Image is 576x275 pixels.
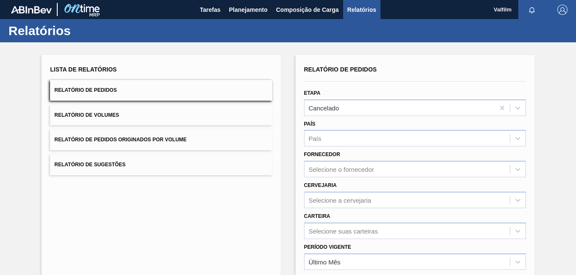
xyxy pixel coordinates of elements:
div: País [309,135,322,142]
img: Logout [557,5,568,15]
h1: Relatórios [8,26,159,36]
button: Notificações [518,4,545,16]
div: Último Mês [309,258,341,265]
label: Período Vigente [304,244,351,250]
span: Composição de Carga [276,5,339,15]
button: Relatório de Pedidos Originados por Volume [50,129,272,150]
span: Relatório de Pedidos [304,66,377,73]
span: Relatório de Pedidos [54,87,117,93]
span: Relatório de Sugestões [54,162,126,168]
span: Planejamento [229,5,268,15]
span: Lista de Relatórios [50,66,117,73]
label: Etapa [304,90,321,96]
div: Selecione suas carteiras [309,227,378,234]
span: Relatório de Volumes [54,112,119,118]
span: Tarefas [200,5,221,15]
div: Selecione a cervejaria [309,196,372,203]
img: TNhmsLtSVTkK8tSr43FrP2fwEKptu5GPRR3wAAAABJRU5ErkJggg== [11,6,52,14]
button: Relatório de Pedidos [50,80,272,101]
label: Carteira [304,213,330,219]
button: Relatório de Sugestões [50,154,272,175]
label: Cervejaria [304,182,337,188]
label: País [304,121,316,127]
label: Fornecedor [304,151,340,157]
button: Relatório de Volumes [50,105,272,126]
div: Selecione o fornecedor [309,166,374,173]
div: Cancelado [309,104,339,111]
span: Relatório de Pedidos Originados por Volume [54,137,187,143]
span: Relatórios [347,5,376,15]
